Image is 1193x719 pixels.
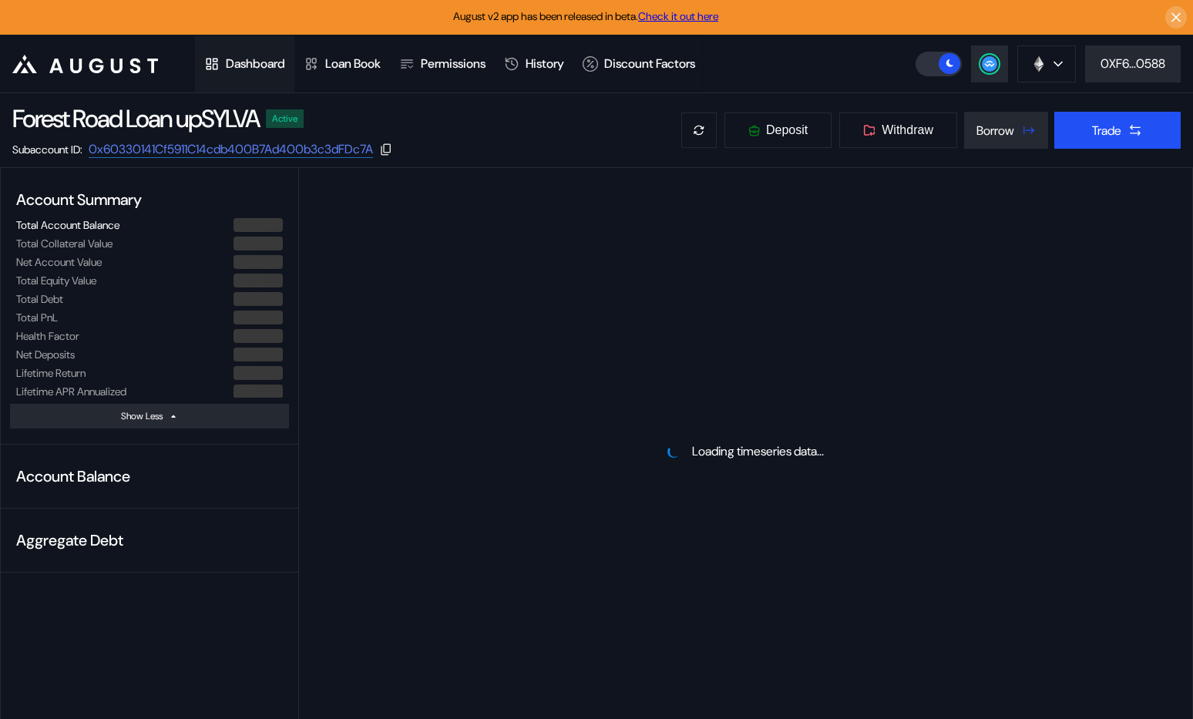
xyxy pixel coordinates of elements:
button: Trade [1054,112,1181,149]
div: Total Collateral Value [16,237,113,250]
button: Withdraw [838,112,958,149]
button: chain logo [1017,45,1076,82]
button: Borrow [964,112,1048,149]
div: Loading timeseries data... [692,443,824,459]
div: Show Less [121,410,163,422]
a: Check it out here [638,9,718,23]
img: chain logo [1030,55,1047,72]
span: August v2 app has been released in beta. [453,9,718,23]
div: Total Equity Value [16,274,96,287]
div: Total PnL [16,311,58,324]
span: Withdraw [882,123,933,137]
div: 0XF6...0588 [1101,55,1165,72]
div: Aggregate Debt [10,524,289,556]
a: 0x60330141Cf5911C14cdb400B7Ad400b3c3dFDc7A [89,141,373,158]
button: Deposit [724,112,832,149]
a: Discount Factors [573,35,704,92]
div: Dashboard [226,55,285,72]
div: Borrow [976,123,1014,139]
div: Loan Book [325,55,381,72]
div: Active [272,113,297,124]
img: pending [667,445,680,458]
div: Trade [1092,123,1121,139]
div: Lifetime Return [16,366,86,380]
button: Show Less [10,404,289,428]
span: Deposit [766,123,808,137]
div: Account Balance [10,460,289,492]
a: History [495,35,573,92]
div: Discount Factors [604,55,695,72]
div: Total Debt [16,292,63,306]
a: Dashboard [195,35,294,92]
a: Permissions [390,35,495,92]
div: Total Account Balance [16,218,119,232]
div: Net Deposits [16,348,75,361]
div: Lifetime APR Annualized [16,385,126,398]
div: Health Factor [16,329,79,343]
div: History [526,55,564,72]
div: Subaccount ID: [12,143,82,156]
button: 0XF6...0588 [1085,45,1181,82]
div: Permissions [421,55,486,72]
a: Loan Book [294,35,390,92]
div: Net Account Value [16,255,102,269]
div: Account Summary [10,183,289,216]
div: Forest Road Loan upSYLVA [12,102,260,135]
